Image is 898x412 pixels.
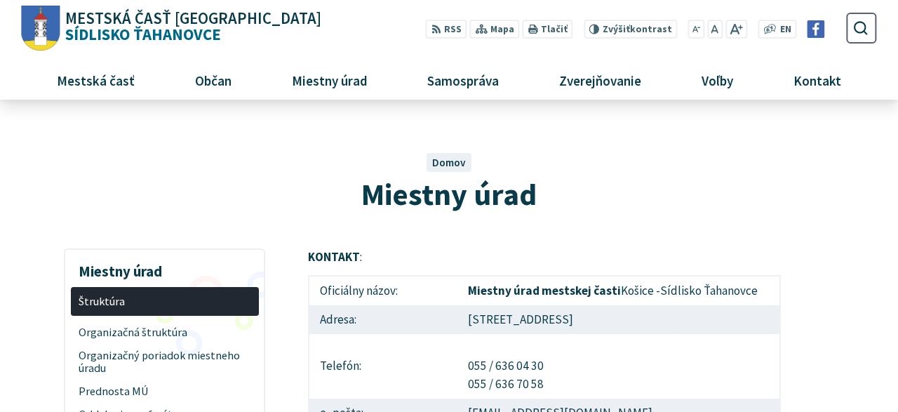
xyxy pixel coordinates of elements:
span: Zverejňovanie [554,61,647,99]
button: Nastaviť pôvodnú veľkosť písma [707,20,723,39]
span: Tlačiť [541,24,568,35]
span: EN [780,22,791,37]
span: kontrast [603,24,672,35]
button: Zmenšiť veľkosť písma [688,20,705,39]
span: Organizačná štruktúra [79,321,250,344]
span: Mestská časť [GEOGRAPHIC_DATA] [65,11,321,27]
span: Kontakt [788,61,846,99]
button: Tlačiť [522,20,572,39]
a: Logo Sídlisko Ťahanovce, prejsť na domovskú stránku. [21,6,321,51]
span: Sídlisko Ťahanovce [60,11,321,43]
td: Košice -Sídlisko Ťahanovce [457,276,781,305]
td: Telefón: [309,334,457,399]
a: Prednosta MÚ [71,380,259,403]
a: 055 / 636 04 30 [468,358,544,373]
button: Zvýšiťkontrast [584,20,677,39]
td: Adresa: [309,305,457,334]
a: Miestny úrad [267,61,392,99]
span: Miestny úrad [286,61,373,99]
a: Občan [170,61,256,99]
a: Organizačná štruktúra [71,321,259,344]
a: Štruktúra [71,287,259,316]
a: Mestská časť [32,61,160,99]
a: Mapa [469,20,519,39]
h3: Miestny úrad [71,253,259,282]
a: Voľby [677,61,758,99]
span: RSS [444,22,462,37]
span: Zvýšiť [603,23,630,35]
a: 055 / 636 70 58 [468,376,544,392]
strong: KONTAKT [308,249,360,265]
span: Voľby [697,61,739,99]
span: Miestny úrad [361,175,537,213]
a: RSS [425,20,467,39]
a: EN [776,22,795,37]
a: Samospráva [403,61,524,99]
span: Prednosta MÚ [79,380,250,403]
a: Organizačný poriadok miestneho úradu [71,344,259,380]
span: Organizačný poriadok miestneho úradu [79,344,250,380]
td: [STREET_ADDRESS] [457,305,781,334]
span: Občan [189,61,236,99]
span: Mestská časť [51,61,140,99]
span: Samospráva [422,61,504,99]
span: Štruktúra [79,290,250,313]
a: Kontakt [769,61,866,99]
img: Prejsť na Facebook stránku [807,20,825,38]
span: Mapa [490,22,514,37]
img: Prejsť na domovskú stránku [21,6,60,51]
a: Domov [432,156,466,169]
p: : [308,248,782,267]
td: Oficiálny názov: [309,276,457,305]
button: Zväčšiť veľkosť písma [725,20,747,39]
a: Zverejňovanie [535,61,666,99]
strong: Miestny úrad mestskej časti [468,283,621,298]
